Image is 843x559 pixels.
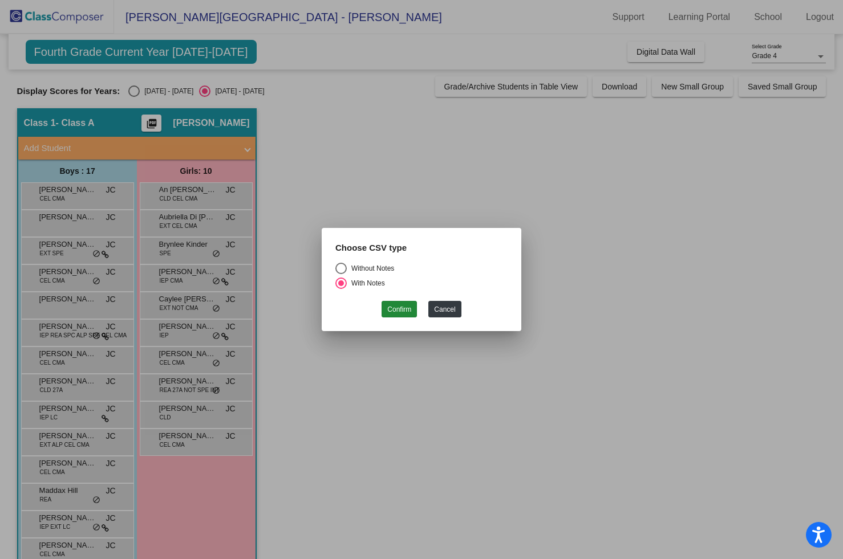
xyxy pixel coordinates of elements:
div: With Notes [347,278,385,288]
label: Choose CSV type [335,242,407,255]
div: Without Notes [347,263,394,274]
button: Cancel [428,301,461,317]
mat-radio-group: Select an option [335,263,508,292]
button: Confirm [382,301,417,317]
